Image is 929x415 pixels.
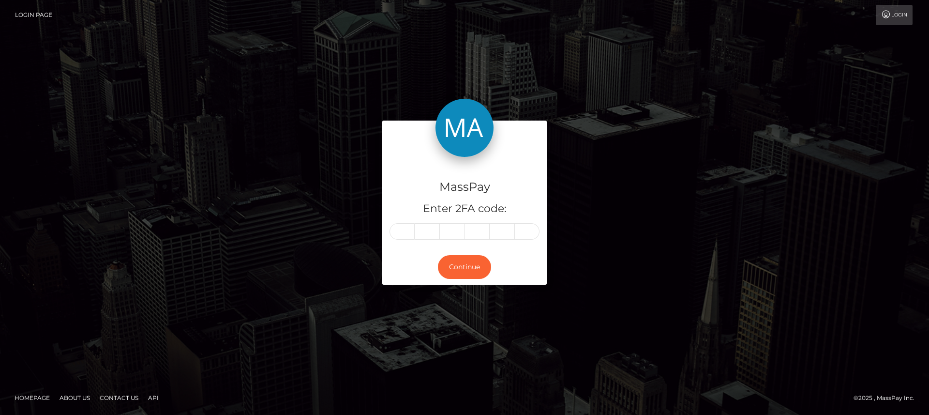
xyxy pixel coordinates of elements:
[15,5,52,25] a: Login Page
[144,390,163,405] a: API
[11,390,54,405] a: Homepage
[390,201,539,216] h5: Enter 2FA code:
[438,255,491,279] button: Continue
[390,179,539,196] h4: MassPay
[435,99,494,157] img: MassPay
[854,393,922,403] div: © 2025 , MassPay Inc.
[56,390,94,405] a: About Us
[96,390,142,405] a: Contact Us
